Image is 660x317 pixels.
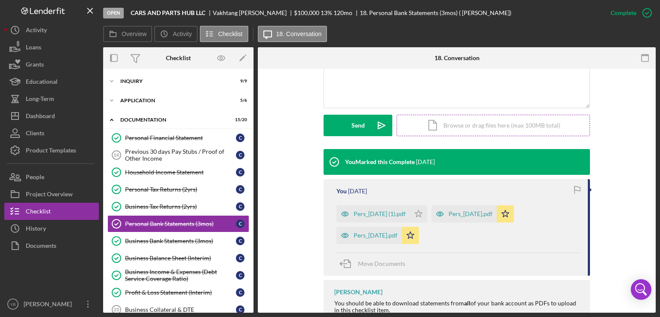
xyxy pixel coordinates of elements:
[154,26,197,42] button: Activity
[173,30,192,37] label: Activity
[333,9,352,16] div: 120 mo
[26,90,54,110] div: Long-Term
[26,39,41,58] div: Loans
[4,39,99,56] a: Loans
[26,21,47,41] div: Activity
[120,117,226,122] div: Documentation
[348,188,367,195] time: 2025-09-15 20:21
[26,107,55,127] div: Dashboard
[107,129,249,146] a: Personal Financial Statement C
[4,186,99,203] button: Project Overview
[294,9,319,16] span: $100,000
[4,73,99,90] button: Educational
[107,146,249,164] a: 14Previous 30 days Pay Stubs / Proof of Other Income C
[276,30,322,37] label: 18. Conversation
[236,305,244,314] div: C
[125,169,236,176] div: Household Income Statement
[21,296,77,315] div: [PERSON_NAME]
[125,148,236,162] div: Previous 30 days Pay Stubs / Proof of Other Income
[26,142,76,161] div: Product Templates
[103,26,152,42] button: Overview
[4,237,99,254] button: Documents
[125,289,236,296] div: Profit & Loss Statement (Interim)
[4,107,99,125] button: Dashboard
[103,8,124,18] div: Open
[131,9,205,16] b: CARS AND PARTS HUB LLC
[4,142,99,159] button: Product Templates
[232,117,247,122] div: 15 / 20
[107,267,249,284] a: Business Income & Expenses (Debt Service Coverage Ratio) C
[360,9,511,16] div: 18. Personal Bank Statements (3mos) ( [PERSON_NAME])
[631,279,651,300] div: Open Intercom Messenger
[236,202,244,211] div: C
[107,164,249,181] a: Household Income Statement C
[258,26,327,42] button: 18. Conversation
[107,215,249,232] a: Personal Bank Statements (3mos) C
[107,181,249,198] a: Personal Tax Returns (2yrs) C
[336,253,414,274] button: Move Documents
[166,55,191,61] div: Checklist
[464,299,471,307] strong: all
[113,152,119,158] tspan: 14
[120,98,226,103] div: Application
[602,4,656,21] button: Complete
[336,188,347,195] div: You
[26,203,51,222] div: Checklist
[611,4,636,21] div: Complete
[236,185,244,194] div: C
[26,168,44,188] div: People
[236,288,244,297] div: C
[26,125,44,144] div: Clients
[4,168,99,186] button: People
[354,210,406,217] div: Pers_[DATE] (1).pdf
[334,289,382,296] div: [PERSON_NAME]
[232,98,247,103] div: 5 / 6
[26,186,73,205] div: Project Overview
[125,203,236,210] div: Business Tax Returns (2yrs)
[125,134,236,141] div: Personal Financial Statement
[125,306,236,313] div: Business Collateral & DTE
[358,260,405,267] span: Move Documents
[354,232,397,239] div: Pers_[DATE].pdf
[26,220,46,239] div: History
[120,79,226,84] div: Inquiry
[336,205,427,223] button: Pers_[DATE] (1).pdf
[4,203,99,220] button: Checklist
[125,220,236,227] div: Personal Bank Statements (3mos)
[125,186,236,193] div: Personal Tax Returns (2yrs)
[232,79,247,84] div: 9 / 9
[10,302,16,307] text: YB
[4,125,99,142] button: Clients
[4,220,99,237] button: History
[107,250,249,267] a: Business Balance Sheet (Interim) C
[431,205,514,223] button: Pers_[DATE].pdf
[213,9,294,16] div: Vakhtang [PERSON_NAME]
[321,9,332,16] div: 13 %
[336,227,419,244] button: Pers_[DATE].pdf
[4,56,99,73] button: Grants
[26,73,58,92] div: Educational
[122,30,147,37] label: Overview
[125,255,236,262] div: Business Balance Sheet (Interim)
[236,271,244,280] div: C
[236,151,244,159] div: C
[351,115,365,136] div: Send
[236,237,244,245] div: C
[236,168,244,177] div: C
[416,158,435,165] time: 2025-09-15 20:21
[107,232,249,250] a: Business Bank Statements (3mos) C
[324,115,392,136] button: Send
[114,307,119,312] tspan: 23
[4,90,99,107] button: Long-Term
[4,21,99,39] button: Activity
[26,56,44,75] div: Grants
